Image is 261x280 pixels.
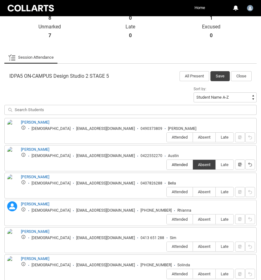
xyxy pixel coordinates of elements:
div: [EMAIL_ADDRESS][DOMAIN_NAME] [76,208,135,213]
strong: 8 [48,15,51,21]
span: Attended [167,272,193,276]
img: Ann Nabu [7,120,17,133]
button: Close [231,71,252,81]
a: [PERSON_NAME] [21,147,49,152]
p: Excused [171,24,252,30]
strong: 7 [48,32,51,39]
span: Late [216,135,234,140]
div: [DEMOGRAPHIC_DATA] [32,208,71,213]
button: Reset [245,132,255,142]
div: 0413 651 288 [140,236,164,240]
span: Absent [193,189,215,194]
div: [DEMOGRAPHIC_DATA] [32,154,71,158]
li: Session Attendance [4,51,57,64]
div: 0422552270 [140,154,162,158]
a: [PERSON_NAME] [21,257,49,261]
span: Late [216,189,234,194]
button: Notes [235,160,245,169]
button: Reset [245,214,255,224]
span: Attended [167,135,193,140]
button: Save [210,71,230,81]
img: Simeon Curcio [7,229,17,243]
strong: 1 [210,15,213,21]
button: All Present [180,71,209,81]
p: Late [90,24,171,30]
img: Bella Fryer [7,174,17,188]
div: [EMAIL_ADDRESS][DOMAIN_NAME] [76,126,135,131]
div: Solinda [177,263,190,268]
a: [PERSON_NAME] [21,202,49,206]
div: [EMAIL_ADDRESS][DOMAIN_NAME] [76,154,135,158]
div: Austin [168,154,179,158]
a: Home [193,3,207,12]
img: Faculty.abenjamin [247,5,253,11]
button: User Profile Faculty.abenjamin [245,2,255,12]
lightning-icon: Rhianna Somerville [7,201,17,211]
div: [DEMOGRAPHIC_DATA] [32,126,71,131]
a: [PERSON_NAME] [21,175,49,179]
div: 0407826288 [140,181,162,186]
div: [DEMOGRAPHIC_DATA] [32,263,71,268]
span: Late [216,217,234,222]
div: Rhianna [177,208,191,213]
span: IDPA5 ON-CAMPUS Design Studio 2 STAGE 5 [9,73,109,79]
button: Reset [245,269,255,279]
span: Attended [167,244,193,249]
div: [EMAIL_ADDRESS][DOMAIN_NAME] [76,181,135,186]
button: Reset [245,242,255,252]
div: [PHONE_NUMBER] [140,263,172,268]
strong: 0 [129,15,132,21]
div: [EMAIL_ADDRESS][DOMAIN_NAME] [76,236,135,240]
span: Absent [193,217,215,222]
input: Search Students [4,105,257,115]
button: Reset [245,160,255,169]
span: Absent [193,244,215,249]
div: [DEMOGRAPHIC_DATA] [32,236,71,240]
div: [PERSON_NAME] [168,126,196,131]
p: Unmarked [9,24,90,30]
div: [DEMOGRAPHIC_DATA] [32,181,71,186]
a: [PERSON_NAME] [21,229,49,234]
div: [EMAIL_ADDRESS][DOMAIN_NAME] [76,263,135,268]
a: [PERSON_NAME] [21,120,49,125]
span: Absent [193,162,215,167]
span: Late [216,244,234,249]
span: Absent [193,272,215,276]
strong: 0 [129,32,132,39]
div: 0490373809 [140,126,162,131]
button: Reset [245,187,255,197]
span: Attended [167,189,193,194]
strong: 0 [210,32,213,39]
img: Austin Dickinson [7,147,17,160]
div: Bella [168,181,176,186]
span: Attended [167,162,193,167]
span: Late [216,162,234,167]
span: Sort by: [194,87,206,91]
div: [PHONE_NUMBER] [140,208,172,213]
div: Sim [170,236,176,240]
span: Attended [167,217,193,222]
span: Late [216,272,234,276]
a: Session Attendance [8,51,54,64]
img: Solinda Tom [7,256,17,270]
span: Absent [193,135,215,140]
